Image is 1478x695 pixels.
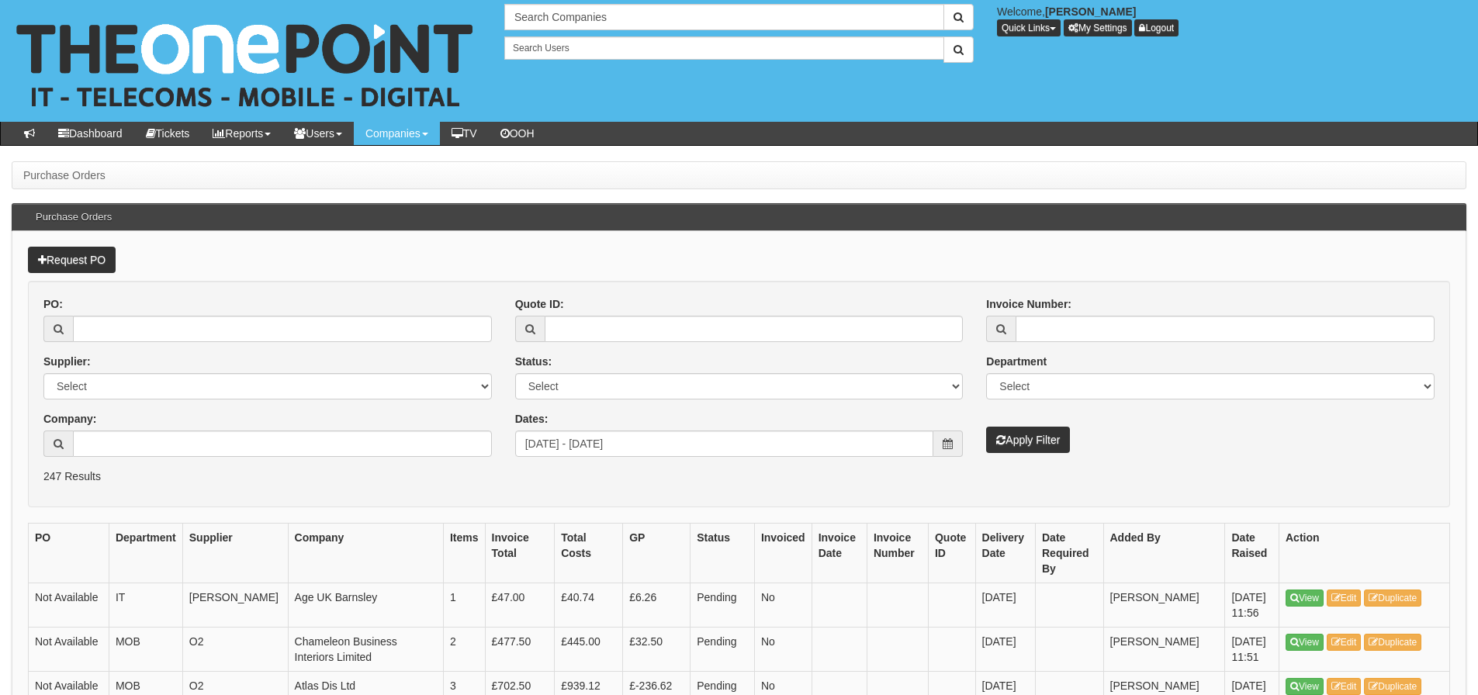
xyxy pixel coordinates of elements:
a: Dashboard [47,122,134,145]
th: Invoiced [754,523,812,583]
label: Quote ID: [515,296,564,312]
td: MOB [109,627,182,671]
input: Search Companies [504,4,944,30]
td: [PERSON_NAME] [1103,583,1225,627]
td: [DATE] [975,627,1035,671]
button: Apply Filter [986,427,1070,453]
th: Delivery Date [975,523,1035,583]
td: Pending [691,627,755,671]
td: Not Available [29,583,109,627]
td: £477.50 [485,627,555,671]
td: Chameleon Business Interiors Limited [288,627,443,671]
a: Logout [1134,19,1179,36]
td: No [754,627,812,671]
a: Duplicate [1364,590,1421,607]
th: Date Raised [1225,523,1279,583]
th: GP [623,523,691,583]
a: Companies [354,122,440,145]
a: Edit [1327,634,1362,651]
a: Duplicate [1364,678,1421,695]
h3: Purchase Orders [28,204,119,230]
label: PO: [43,296,63,312]
a: Reports [201,122,282,145]
th: Invoice Number [867,523,928,583]
th: Supplier [182,523,288,583]
td: [PERSON_NAME] [1103,627,1225,671]
label: Supplier: [43,354,91,369]
td: £6.26 [623,583,691,627]
td: No [754,583,812,627]
label: Company: [43,411,96,427]
th: Added By [1103,523,1225,583]
a: View [1286,634,1324,651]
div: Welcome, [985,4,1478,36]
a: Tickets [134,122,202,145]
td: 1 [443,583,485,627]
b: [PERSON_NAME] [1045,5,1136,18]
td: £445.00 [555,627,623,671]
td: Not Available [29,627,109,671]
td: Age UK Barnsley [288,583,443,627]
label: Status: [515,354,552,369]
label: Department [986,354,1047,369]
a: View [1286,678,1324,695]
td: £40.74 [555,583,623,627]
input: Search Users [504,36,944,60]
th: Action [1279,523,1450,583]
a: View [1286,590,1324,607]
th: Invoice Date [812,523,867,583]
button: Quick Links [997,19,1061,36]
td: 2 [443,627,485,671]
td: [DATE] 11:51 [1225,627,1279,671]
a: Edit [1327,678,1362,695]
a: Users [282,122,354,145]
th: Items [443,523,485,583]
td: [DATE] [975,583,1035,627]
a: Duplicate [1364,634,1421,651]
a: Edit [1327,590,1362,607]
th: Invoice Total [485,523,555,583]
li: Purchase Orders [23,168,106,183]
a: TV [440,122,489,145]
th: Date Required By [1036,523,1104,583]
label: Dates: [515,411,549,427]
a: OOH [489,122,546,145]
td: IT [109,583,182,627]
th: Department [109,523,182,583]
th: Quote ID [928,523,975,583]
label: Invoice Number: [986,296,1071,312]
th: PO [29,523,109,583]
th: Company [288,523,443,583]
a: Request PO [28,247,116,273]
th: Total Costs [555,523,623,583]
a: My Settings [1064,19,1132,36]
td: [PERSON_NAME] [182,583,288,627]
td: [DATE] 11:56 [1225,583,1279,627]
td: Pending [691,583,755,627]
p: 247 Results [43,469,1435,484]
td: £47.00 [485,583,555,627]
td: O2 [182,627,288,671]
td: £32.50 [623,627,691,671]
th: Status [691,523,755,583]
